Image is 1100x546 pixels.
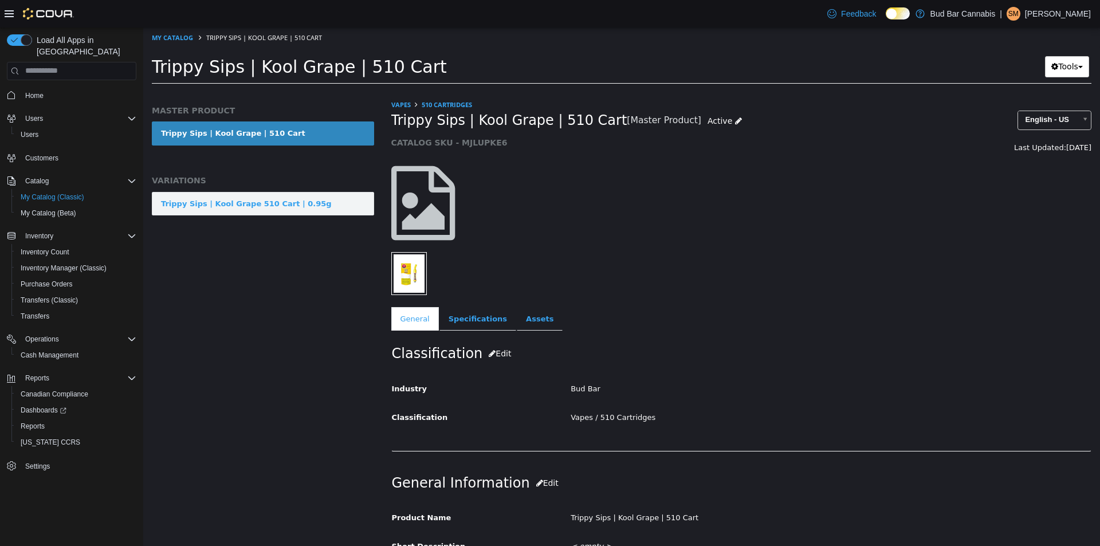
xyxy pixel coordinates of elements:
[2,457,141,474] button: Settings
[16,128,136,142] span: Users
[11,418,141,434] button: Reports
[16,403,71,417] a: Dashboards
[25,462,50,471] span: Settings
[11,276,141,292] button: Purchase Orders
[21,112,48,125] button: Users
[16,261,136,275] span: Inventory Manager (Classic)
[18,171,188,182] div: Trippy Sips | Kool Grape 510 Cart | 0.95g
[21,151,63,165] a: Customers
[886,19,886,20] span: Dark Mode
[11,402,141,418] a: Dashboards
[564,89,589,98] span: Active
[21,88,136,103] span: Home
[16,261,111,275] a: Inventory Manager (Classic)
[11,244,141,260] button: Inventory Count
[11,308,141,324] button: Transfers
[249,316,948,337] h2: Classification
[16,206,81,220] a: My Catalog (Beta)
[9,29,304,49] span: Trippy Sips | Kool Grape | 510 Cart
[16,435,85,449] a: [US_STATE] CCRS
[886,7,910,19] input: Dark Mode
[930,7,996,21] p: Bud Bar Cannabis
[21,193,84,202] span: My Catalog (Classic)
[25,114,43,123] span: Users
[21,229,136,243] span: Inventory
[21,390,88,399] span: Canadian Compliance
[11,260,141,276] button: Inventory Manager (Classic)
[16,387,136,401] span: Canadian Compliance
[21,174,53,188] button: Catalog
[419,481,956,501] div: Trippy Sips | Kool Grape | 510 Cart
[249,514,323,523] span: Short Description
[32,34,136,57] span: Load All Apps in [GEOGRAPHIC_DATA]
[923,116,948,124] span: [DATE]
[21,209,76,218] span: My Catalog (Beta)
[21,248,69,257] span: Inventory Count
[21,332,136,346] span: Operations
[249,486,308,494] span: Product Name
[248,73,268,81] a: Vapes
[249,357,284,366] span: Industry
[2,370,141,386] button: Reports
[16,245,136,259] span: Inventory Count
[11,127,141,143] button: Users
[16,206,136,220] span: My Catalog (Beta)
[296,280,373,304] a: Specifications
[374,280,419,304] a: Assets
[875,84,933,101] span: English - US
[21,89,48,103] a: Home
[1008,7,1019,21] span: SM
[16,309,54,323] a: Transfers
[16,277,77,291] a: Purchase Orders
[249,386,305,394] span: Classification
[11,292,141,308] button: Transfers (Classic)
[21,332,64,346] button: Operations
[25,231,53,241] span: Inventory
[21,422,45,431] span: Reports
[16,190,89,204] a: My Catalog (Classic)
[25,176,49,186] span: Catalog
[9,78,231,88] h5: MASTER PRODUCT
[248,84,484,102] span: Trippy Sips | Kool Grape | 510 Cart
[63,6,179,14] span: Trippy Sips | Kool Grape | 510 Cart
[21,371,54,385] button: Reports
[11,189,141,205] button: My Catalog (Classic)
[21,229,58,243] button: Inventory
[419,380,956,400] div: Vapes / 510 Cartridges
[16,309,136,323] span: Transfers
[11,386,141,402] button: Canadian Compliance
[339,316,374,337] button: Edit
[25,374,49,383] span: Reports
[21,280,73,289] span: Purchase Orders
[21,406,66,415] span: Dashboards
[25,154,58,163] span: Customers
[25,335,59,344] span: Operations
[419,509,956,529] div: < empty >
[249,445,948,466] h2: General Information
[874,83,948,103] a: English - US
[2,150,141,166] button: Customers
[2,228,141,244] button: Inventory
[21,312,49,321] span: Transfers
[387,445,422,466] button: Edit
[9,6,50,14] a: My Catalog
[16,348,83,362] a: Cash Management
[9,148,231,158] h5: VARIATIONS
[484,89,558,98] small: [Master Product]
[16,387,93,401] a: Canadian Compliance
[11,434,141,450] button: [US_STATE] CCRS
[25,91,44,100] span: Home
[21,296,78,305] span: Transfers (Classic)
[2,331,141,347] button: Operations
[21,458,136,473] span: Settings
[248,280,296,304] a: General
[16,128,43,142] a: Users
[7,83,136,504] nav: Complex example
[16,293,82,307] a: Transfers (Classic)
[2,173,141,189] button: Catalog
[16,419,49,433] a: Reports
[23,8,74,19] img: Cova
[248,110,769,120] h5: CATALOG SKU - MJLUPKE6
[21,130,38,139] span: Users
[21,351,78,360] span: Cash Management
